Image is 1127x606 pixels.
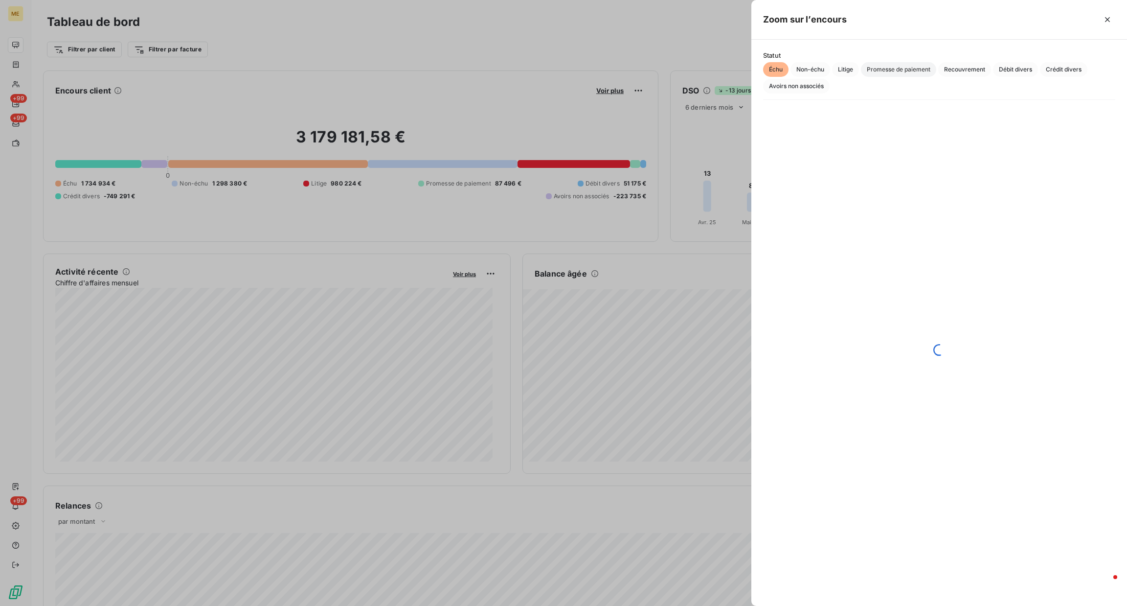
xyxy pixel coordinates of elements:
[993,62,1038,77] button: Débit divers
[790,62,830,77] button: Non-échu
[1040,62,1087,77] button: Crédit divers
[763,79,830,93] button: Avoirs non associés
[763,51,1115,59] span: Statut
[763,62,789,77] button: Échu
[1094,573,1117,596] iframe: Intercom live chat
[763,13,847,26] h5: Zoom sur l’encours
[832,62,859,77] button: Litige
[861,62,936,77] button: Promesse de paiement
[938,62,991,77] button: Recouvrement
